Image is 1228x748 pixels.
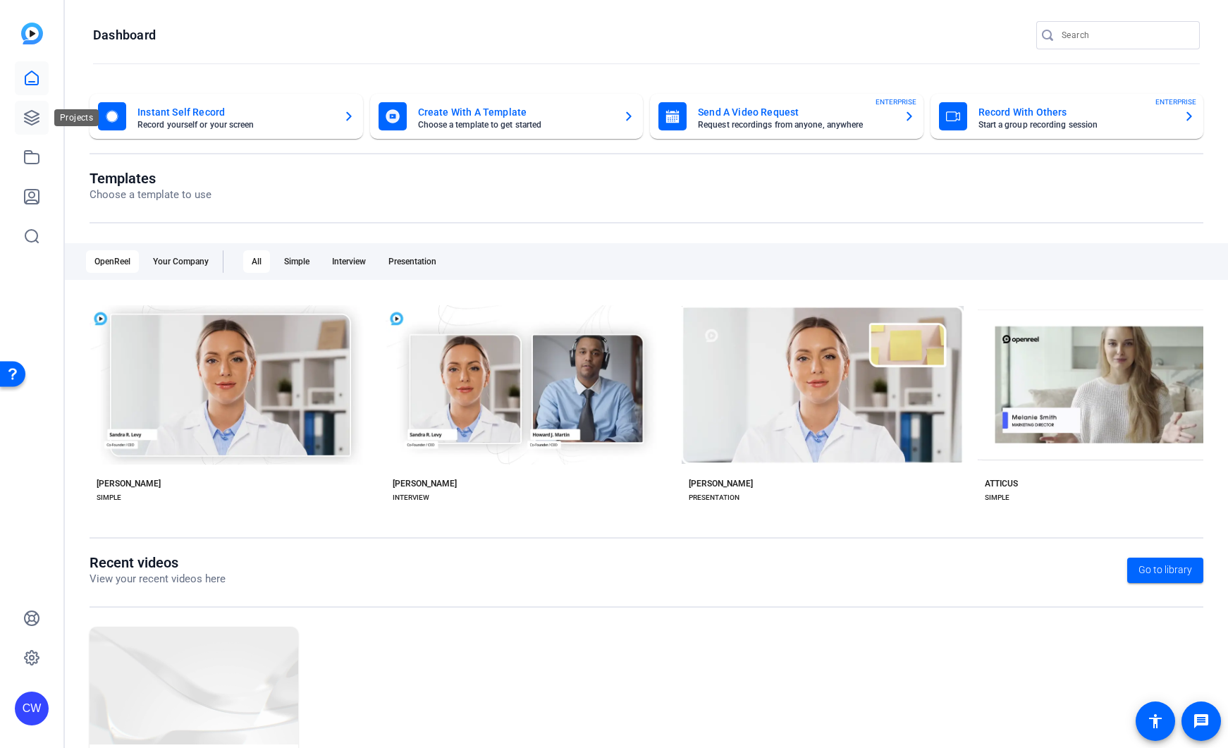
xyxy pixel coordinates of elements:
input: Search [1062,27,1189,44]
div: SIMPLE [97,492,121,503]
mat-card-subtitle: Choose a template to get started [418,121,613,129]
div: Presentation [380,250,445,273]
img: HHBL Audio: Student 3 [90,627,298,744]
div: All [243,250,270,273]
div: [PERSON_NAME] [97,478,161,489]
mat-icon: message [1193,713,1210,730]
button: Create With A TemplateChoose a template to get started [370,94,644,139]
div: OpenReel [86,250,139,273]
h1: Templates [90,170,211,187]
div: Projects [54,109,99,126]
div: Simple [276,250,318,273]
p: Choose a template to use [90,187,211,203]
p: View your recent videos here [90,571,226,587]
span: ENTERPRISE [1155,97,1196,107]
div: Your Company [145,250,217,273]
div: ATTICUS [985,478,1018,489]
img: blue-gradient.svg [21,23,43,44]
span: ENTERPRISE [876,97,916,107]
div: [PERSON_NAME] [393,478,457,489]
mat-card-title: Instant Self Record [137,104,332,121]
button: Send A Video RequestRequest recordings from anyone, anywhereENTERPRISE [650,94,923,139]
div: SIMPLE [985,492,1009,503]
div: [PERSON_NAME] [689,478,753,489]
div: PRESENTATION [689,492,739,503]
h1: Recent videos [90,554,226,571]
div: INTERVIEW [393,492,429,503]
mat-icon: accessibility [1147,713,1164,730]
mat-card-title: Create With A Template [418,104,613,121]
mat-card-subtitle: Record yourself or your screen [137,121,332,129]
a: Go to library [1127,558,1203,583]
div: CW [15,692,49,725]
div: Interview [324,250,374,273]
mat-card-title: Send A Video Request [698,104,892,121]
mat-card-subtitle: Start a group recording session [978,121,1173,129]
button: Record With OthersStart a group recording sessionENTERPRISE [931,94,1204,139]
mat-card-title: Record With Others [978,104,1173,121]
button: Instant Self RecordRecord yourself or your screen [90,94,363,139]
mat-card-subtitle: Request recordings from anyone, anywhere [698,121,892,129]
span: Go to library [1138,563,1192,577]
h1: Dashboard [93,27,156,44]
